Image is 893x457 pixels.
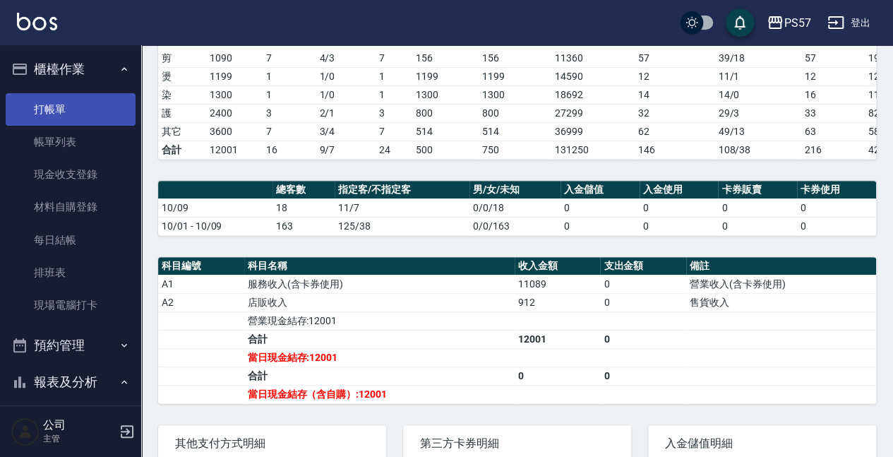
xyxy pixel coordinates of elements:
[272,217,335,235] td: 163
[515,257,601,275] th: 收入金額
[797,217,876,235] td: 0
[801,85,865,104] td: 16
[244,257,515,275] th: 科目名稱
[551,85,635,104] td: 18692
[158,217,272,235] td: 10/01 - 10/09
[244,293,515,311] td: 店販收入
[469,198,561,217] td: 0/0/18
[316,122,376,141] td: 3 / 4
[158,141,206,159] td: 合計
[600,330,686,348] td: 0
[420,437,614,451] span: 第三方卡券明細
[158,257,244,275] th: 科目編號
[244,275,515,293] td: 服務收入(含卡券使用)
[206,67,263,85] td: 1199
[206,49,263,67] td: 1090
[158,104,206,122] td: 護
[272,198,335,217] td: 18
[158,198,272,217] td: 10/09
[822,10,876,36] button: 登出
[206,104,263,122] td: 2400
[479,104,552,122] td: 800
[801,104,865,122] td: 33
[640,217,719,235] td: 0
[515,293,601,311] td: 912
[376,104,412,122] td: 3
[316,141,376,159] td: 9/7
[761,8,816,37] button: PS57
[551,49,635,67] td: 11360
[376,49,412,67] td: 7
[561,198,640,217] td: 0
[797,181,876,199] th: 卡券使用
[635,85,715,104] td: 14
[515,330,601,348] td: 12001
[600,367,686,385] td: 0
[316,67,376,85] td: 1 / 0
[635,122,715,141] td: 62
[469,181,561,199] th: 男/女/未知
[640,181,719,199] th: 入金使用
[158,181,876,236] table: a dense table
[686,275,876,293] td: 營業收入(含卡券使用)
[158,293,244,311] td: A2
[551,141,635,159] td: 131250
[479,85,552,104] td: 1300
[6,256,136,289] a: 排班表
[412,49,479,67] td: 156
[714,67,801,85] td: 11 / 1
[640,198,719,217] td: 0
[412,122,479,141] td: 514
[316,85,376,104] td: 1 / 0
[714,141,801,159] td: 108/38
[714,122,801,141] td: 49 / 13
[175,437,369,451] span: 其他支付方式明細
[469,217,561,235] td: 0/0/163
[158,275,244,293] td: A1
[263,67,316,85] td: 1
[158,257,876,404] table: a dense table
[376,122,412,141] td: 7
[797,198,876,217] td: 0
[635,49,715,67] td: 57
[635,141,715,159] td: 146
[263,104,316,122] td: 3
[206,85,263,104] td: 1300
[600,293,686,311] td: 0
[600,275,686,293] td: 0
[335,217,469,235] td: 125/38
[686,257,876,275] th: 備註
[412,141,479,159] td: 500
[412,104,479,122] td: 800
[665,437,859,451] span: 入金儲值明細
[801,141,865,159] td: 216
[206,122,263,141] td: 3600
[263,122,316,141] td: 7
[244,311,515,330] td: 營業現金結存:12001
[376,67,412,85] td: 1
[714,85,801,104] td: 14 / 0
[158,49,206,67] td: 剪
[335,198,469,217] td: 11/7
[272,181,335,199] th: 總客數
[412,85,479,104] td: 1300
[718,198,797,217] td: 0
[158,122,206,141] td: 其它
[515,367,601,385] td: 0
[158,85,206,104] td: 染
[6,93,136,126] a: 打帳單
[600,257,686,275] th: 支出金額
[686,293,876,311] td: 售貨收入
[714,49,801,67] td: 39 / 18
[479,141,552,159] td: 750
[335,181,469,199] th: 指定客/不指定客
[551,67,635,85] td: 14590
[6,51,136,88] button: 櫃檯作業
[635,104,715,122] td: 32
[561,181,640,199] th: 入金儲值
[718,217,797,235] td: 0
[515,275,601,293] td: 11089
[158,67,206,85] td: 燙
[561,217,640,235] td: 0
[206,141,263,159] td: 12001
